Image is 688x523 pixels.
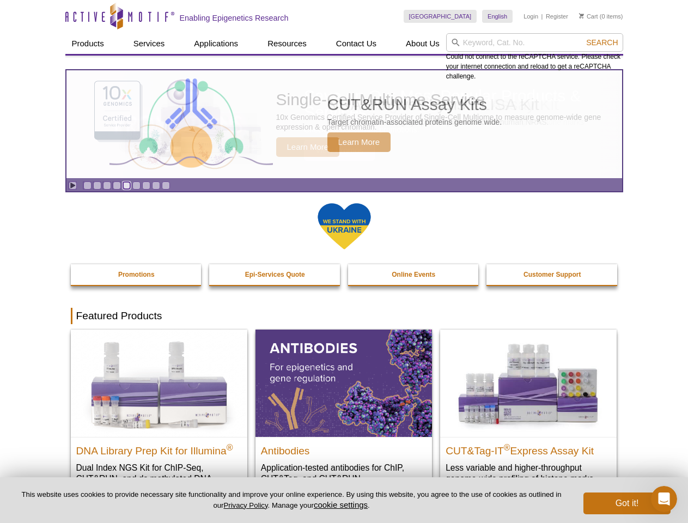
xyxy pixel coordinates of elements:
a: [GEOGRAPHIC_DATA] [404,10,477,23]
button: Got it! [583,492,671,514]
a: Customer Support [486,264,618,285]
h2: Featured Products [71,308,618,324]
img: CUT&Tag-IT® Express Assay Kit [440,330,617,436]
strong: Online Events [392,271,435,278]
a: DNA Library Prep Kit for Illumina DNA Library Prep Kit for Illumina® Dual Index NGS Kit for ChIP-... [71,330,247,506]
a: Cart [579,13,598,20]
a: Promotions [71,264,203,285]
li: | [541,10,543,23]
a: Register [546,13,568,20]
a: Resources [261,33,313,54]
a: English [482,10,513,23]
sup: ® [504,442,510,452]
a: About Us [399,33,446,54]
a: Go to slide 6 [132,181,141,190]
a: Go to slide 7 [142,181,150,190]
button: cookie settings [314,500,368,509]
div: Could not connect to the reCAPTCHA service. Please check your internet connection and reload to g... [446,33,623,81]
span: Search [586,38,618,47]
strong: Epi-Services Quote [245,271,305,278]
li: (0 items) [579,10,623,23]
a: Login [523,13,538,20]
a: CUT&Tag-IT® Express Assay Kit CUT&Tag-IT®Express Assay Kit Less variable and higher-throughput ge... [440,330,617,495]
a: Go to slide 2 [93,181,101,190]
button: Search [583,38,621,47]
h2: CUT&Tag-IT Express Assay Kit [446,440,611,457]
h2: DNA Library Prep Kit for Illumina [76,440,242,457]
a: Epi-Services Quote [209,264,341,285]
iframe: Intercom live chat [651,486,677,512]
img: Your Cart [579,13,584,19]
a: Go to slide 1 [83,181,92,190]
p: Application-tested antibodies for ChIP, CUT&Tag, and CUT&RUN. [261,462,427,484]
a: Toggle autoplay [69,181,77,190]
p: This website uses cookies to provide necessary site functionality and improve your online experie... [17,490,565,510]
sup: ® [227,442,233,452]
a: Go to slide 8 [152,181,160,190]
img: We Stand With Ukraine [317,202,372,251]
h2: Enabling Epigenetics Research [180,13,289,23]
p: Dual Index NGS Kit for ChIP-Seq, CUT&RUN, and ds methylated DNA assays. [76,462,242,495]
a: Services [127,33,172,54]
a: Go to slide 5 [123,181,131,190]
a: Go to slide 4 [113,181,121,190]
a: All Antibodies Antibodies Application-tested antibodies for ChIP, CUT&Tag, and CUT&RUN. [255,330,432,495]
a: Go to slide 3 [103,181,111,190]
img: DNA Library Prep Kit for Illumina [71,330,247,436]
a: Online Events [348,264,480,285]
img: All Antibodies [255,330,432,436]
strong: Customer Support [523,271,581,278]
a: Go to slide 9 [162,181,170,190]
p: Less variable and higher-throughput genome-wide profiling of histone marks​. [446,462,611,484]
a: Products [65,33,111,54]
a: Applications [187,33,245,54]
h2: Antibodies [261,440,427,457]
input: Keyword, Cat. No. [446,33,623,52]
a: Privacy Policy [223,501,267,509]
a: Contact Us [330,33,383,54]
strong: Promotions [118,271,155,278]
